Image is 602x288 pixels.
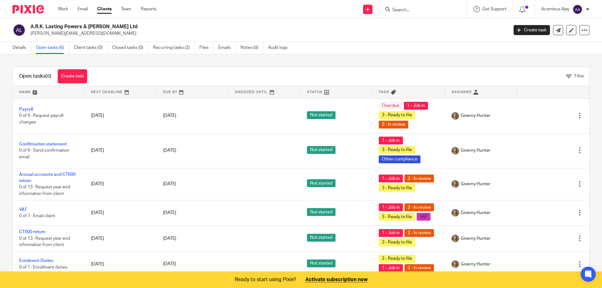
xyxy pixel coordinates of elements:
span: Overdue [379,102,402,110]
span: Giverny Hunter [461,235,490,242]
a: Open tasks (6) [36,42,69,54]
span: 3 - Ready to file [379,111,415,119]
img: GH%20LinkedIn%20Photo.jpg [451,147,459,154]
span: 2 - In review [379,121,408,128]
span: 1 - Job in [379,203,403,211]
td: [DATE] [85,133,156,168]
span: [DATE] [163,113,176,118]
span: 2 - In review [404,203,434,211]
a: Reports [141,6,156,12]
h1: Open tasks [19,73,51,80]
span: Not started [307,208,335,216]
img: GH%20LinkedIn%20Photo.jpg [451,260,459,268]
span: Status [307,90,323,94]
a: Audit logs [268,42,292,54]
span: Giverny Hunter [461,113,490,119]
a: CT600 return [19,230,45,234]
span: 1 - Job in [379,175,403,182]
a: Payroll [19,107,33,112]
td: [DATE] [85,98,156,133]
img: GH%20LinkedIn%20Photo.jpg [451,180,459,188]
span: 0 of 13 · Request year end information from client [19,236,70,247]
td: [DATE] [85,226,156,251]
span: 3 - Ready to file [379,146,415,154]
span: Not started [307,259,335,267]
span: 2 - In review [404,229,434,237]
span: 0 of 1 · Enrollment duties [19,265,67,270]
span: 0 of 13 · Request year end information from client [19,185,70,196]
h2: A.R.K. Lasting Powers & [PERSON_NAME] Ltd [30,24,409,30]
span: [DATE] [163,148,176,153]
p: [PERSON_NAME][EMAIL_ADDRESS][DOMAIN_NAME] [30,30,504,37]
span: [DATE] [163,236,176,241]
span: 3 - Ready to file [379,213,415,221]
a: Notes (0) [240,42,263,54]
a: Closed tasks (0) [112,42,148,54]
td: [DATE] [85,251,156,277]
a: Work [58,6,68,12]
span: Snoozed Until [235,90,268,94]
span: Not started [307,179,335,187]
a: Clients [97,6,112,12]
a: Emails [218,42,236,54]
img: svg%3E [13,24,26,37]
span: 0 of 7 · Email client [19,214,55,218]
span: [DATE] [163,182,176,186]
a: Create task [514,25,550,35]
p: Acenteus Ajay [541,6,569,12]
a: Create task [58,69,87,83]
span: Giverny Hunter [461,181,490,187]
a: Email [77,6,88,12]
a: Enrolment Duties [19,259,53,263]
img: Pixie [13,5,44,13]
span: VAT [417,213,430,221]
span: [DATE] [163,262,176,266]
a: Client tasks (0) [74,42,108,54]
a: VAT [19,207,27,212]
span: 0 of 6 · Send confirmation email [19,148,69,159]
span: 2 - In review [404,264,434,272]
a: Files [199,42,214,54]
span: 1 - Job in [379,229,403,237]
span: Tags [379,90,389,94]
span: 3 - Ready to file [379,184,415,192]
span: 1 - Job in [379,137,403,144]
img: GH%20LinkedIn%20Photo.jpg [451,209,459,217]
span: Not started [307,234,335,242]
a: Team [121,6,131,12]
span: Giverny Hunter [461,210,490,216]
span: 3 - Ready to file [379,255,415,263]
td: [DATE] [85,200,156,226]
span: Filter [574,74,584,78]
span: Other compliance [379,155,420,163]
img: svg%3E [573,4,583,14]
a: Details [13,42,31,54]
span: 1 - Job in [404,102,428,110]
input: Search [392,8,448,13]
span: 0 of 9 · Request payroll changes [19,113,63,124]
img: GH%20LinkedIn%20Photo.jpg [451,235,459,242]
span: 2 - In review [404,175,434,182]
a: Recurring tasks (2) [153,42,195,54]
a: Annual accounts and CT600 return [19,172,76,183]
span: (6) [45,74,51,79]
span: Get Support [482,7,506,11]
td: [DATE] [85,168,156,200]
span: Giverny Hunter [461,147,490,154]
a: Confirmation statement [19,142,67,146]
span: [DATE] [163,211,176,215]
span: 1 - Job in [379,264,403,272]
span: Not started [307,146,335,154]
img: GH%20LinkedIn%20Photo.jpg [451,112,459,120]
span: Giverny Hunter [461,261,490,267]
span: 3 - Ready to file [379,238,415,246]
span: Not started [307,111,335,119]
